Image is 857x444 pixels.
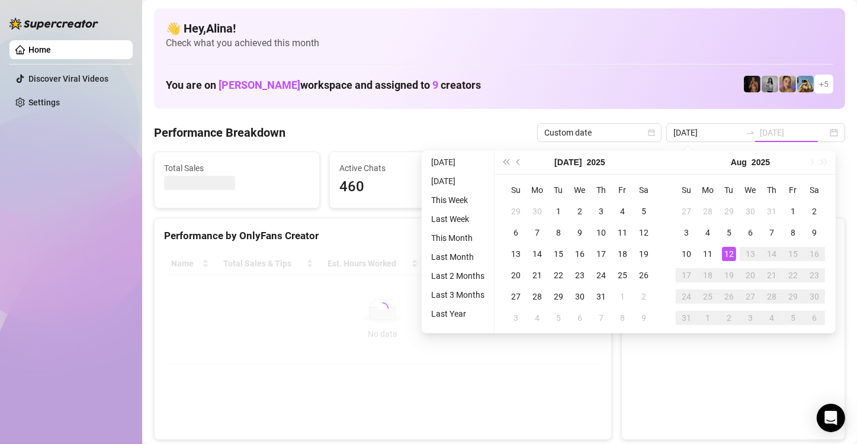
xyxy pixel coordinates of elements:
div: 18 [701,268,715,282]
td: 2025-09-06 [804,307,825,329]
div: 11 [615,226,630,240]
div: 31 [594,289,608,304]
td: 2025-09-04 [761,307,782,329]
td: 2025-08-01 [612,286,633,307]
td: 2025-07-12 [633,222,654,243]
td: 2025-08-04 [527,307,548,329]
input: End date [760,126,827,139]
td: 2025-08-03 [676,222,697,243]
td: 2025-06-29 [505,201,527,222]
div: 24 [594,268,608,282]
img: Babydanix [797,76,814,92]
div: 29 [509,204,523,218]
div: 15 [551,247,566,261]
td: 2025-07-30 [569,286,590,307]
td: 2025-07-27 [676,201,697,222]
td: 2025-07-29 [548,286,569,307]
td: 2025-08-18 [697,265,718,286]
div: Performance by OnlyFans Creator [164,228,602,244]
div: 4 [701,226,715,240]
td: 2025-07-27 [505,286,527,307]
div: 29 [722,204,736,218]
td: 2025-07-15 [548,243,569,265]
div: 27 [743,289,758,304]
td: 2025-08-07 [590,307,612,329]
td: 2025-08-15 [782,243,804,265]
span: swap-right [746,128,755,137]
div: 5 [551,311,566,325]
th: Su [505,179,527,201]
td: 2025-07-28 [527,286,548,307]
input: Start date [673,126,741,139]
span: Custom date [544,124,654,141]
td: 2025-08-30 [804,286,825,307]
td: 2025-08-14 [761,243,782,265]
li: [DATE] [426,155,489,169]
div: 31 [765,204,779,218]
span: calendar [648,129,655,136]
div: 22 [551,268,566,282]
div: 3 [743,311,758,325]
td: 2025-08-22 [782,265,804,286]
td: 2025-07-08 [548,222,569,243]
div: 29 [786,289,800,304]
button: Choose a month [731,150,747,174]
div: 30 [573,289,587,304]
li: This Month [426,231,489,245]
td: 2025-07-24 [590,265,612,286]
td: 2025-07-16 [569,243,590,265]
div: 12 [722,247,736,261]
td: 2025-07-13 [505,243,527,265]
td: 2025-07-07 [527,222,548,243]
div: 14 [765,247,779,261]
td: 2025-08-19 [718,265,740,286]
span: loading [374,300,391,317]
td: 2025-08-26 [718,286,740,307]
a: Settings [28,98,60,107]
td: 2025-07-26 [633,265,654,286]
span: + 5 [819,78,829,91]
div: 9 [637,311,651,325]
td: 2025-08-02 [633,286,654,307]
div: 10 [679,247,694,261]
a: Discover Viral Videos [28,74,108,83]
div: 3 [594,204,608,218]
div: 5 [786,311,800,325]
th: Fr [612,179,633,201]
li: Last Year [426,307,489,321]
div: 2 [573,204,587,218]
li: This Week [426,193,489,207]
td: 2025-07-20 [505,265,527,286]
td: 2025-07-17 [590,243,612,265]
div: 8 [615,311,630,325]
td: 2025-07-01 [548,201,569,222]
div: 25 [701,289,715,304]
div: 4 [530,311,544,325]
td: 2025-07-09 [569,222,590,243]
td: 2025-08-21 [761,265,782,286]
td: 2025-07-04 [612,201,633,222]
div: 2 [722,311,736,325]
div: Open Intercom Messenger [817,404,845,432]
td: 2025-07-10 [590,222,612,243]
div: 3 [679,226,694,240]
td: 2025-08-16 [804,243,825,265]
div: 25 [615,268,630,282]
td: 2025-07-31 [590,286,612,307]
div: 7 [530,226,544,240]
div: 13 [509,247,523,261]
td: 2025-08-28 [761,286,782,307]
div: 11 [701,247,715,261]
span: Active Chats [339,162,485,175]
th: Tu [548,179,569,201]
h1: You are on workspace and assigned to creators [166,79,481,92]
th: Fr [782,179,804,201]
div: 4 [615,204,630,218]
a: Home [28,45,51,54]
td: 2025-09-02 [718,307,740,329]
div: 15 [786,247,800,261]
td: 2025-08-01 [782,201,804,222]
td: 2025-08-07 [761,222,782,243]
div: 6 [807,311,821,325]
div: 17 [679,268,694,282]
